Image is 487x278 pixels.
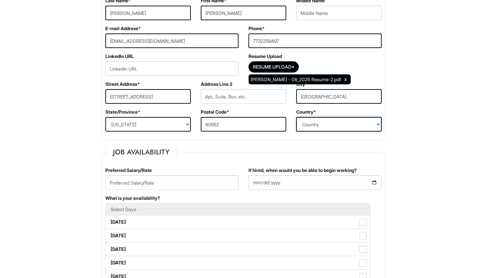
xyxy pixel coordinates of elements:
[201,89,286,104] input: Apt., Suite, Box, etc.
[105,89,191,104] input: Street Address
[106,215,370,229] label: [DATE]
[248,167,357,174] label: If hired, when would you be able to begin working?
[248,33,382,48] input: Phone
[296,109,316,115] label: Country
[343,75,349,84] a: Clear Uploaded File
[106,256,370,269] label: [DATE]
[105,61,239,76] input: LinkedIn URL
[105,195,160,201] label: What is your availability?
[105,167,152,174] label: Preferred Salary/Rate
[105,147,177,157] legend: Job Availability
[106,229,370,242] label: [DATE]
[201,109,229,115] label: Postal Code
[105,175,239,190] input: Preferred Salary/Rate
[251,77,341,82] span: [PERSON_NAME] - 08_2025 Resume-2.pdf
[201,81,232,87] label: Address Line 2
[296,6,382,20] input: Middle Name
[296,89,382,104] input: City
[201,6,286,20] input: First Name
[105,6,191,20] input: Last Name
[201,117,286,132] input: Postal Code
[106,243,370,256] label: [DATE]
[105,81,140,87] label: Street Address
[105,109,140,115] label: State/Province
[105,117,191,132] select: State/Province
[296,81,308,87] label: City
[105,53,134,60] label: LinkedIn URL
[105,33,239,48] input: E-mail Address
[248,61,299,73] button: Resume Upload*Resume Upload*
[111,207,365,212] h5: Select Days
[105,25,141,32] label: E-mail Address
[248,25,265,32] label: Phone
[296,117,382,132] select: Country
[248,53,282,60] label: Resume Upload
